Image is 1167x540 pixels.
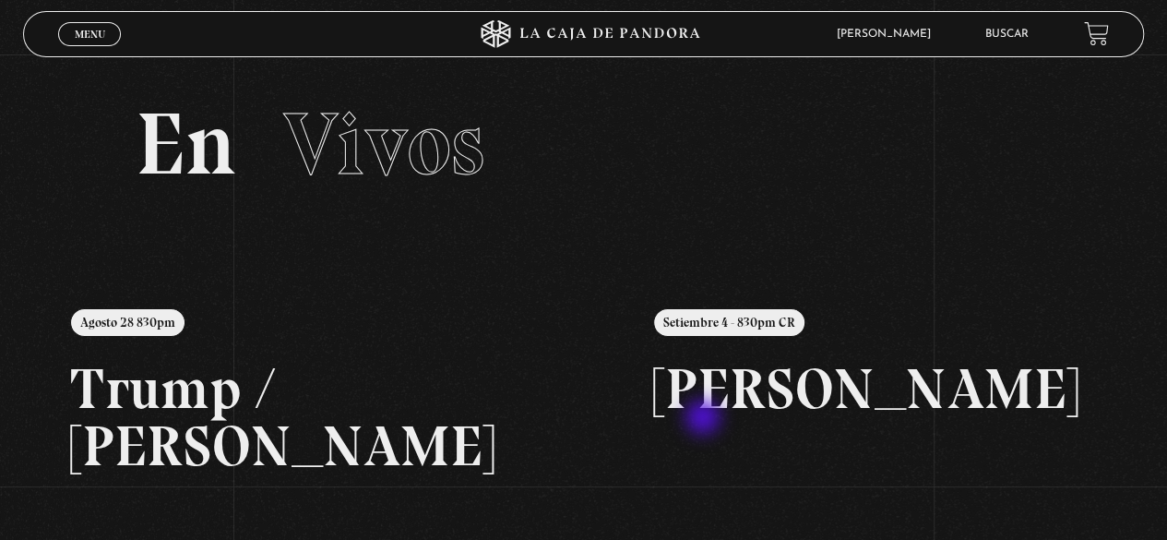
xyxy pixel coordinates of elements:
[68,43,112,56] span: Cerrar
[75,29,105,40] span: Menu
[828,29,949,40] span: [PERSON_NAME]
[985,29,1029,40] a: Buscar
[1084,21,1109,46] a: View your shopping cart
[283,91,484,197] span: Vivos
[136,101,1032,188] h2: En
